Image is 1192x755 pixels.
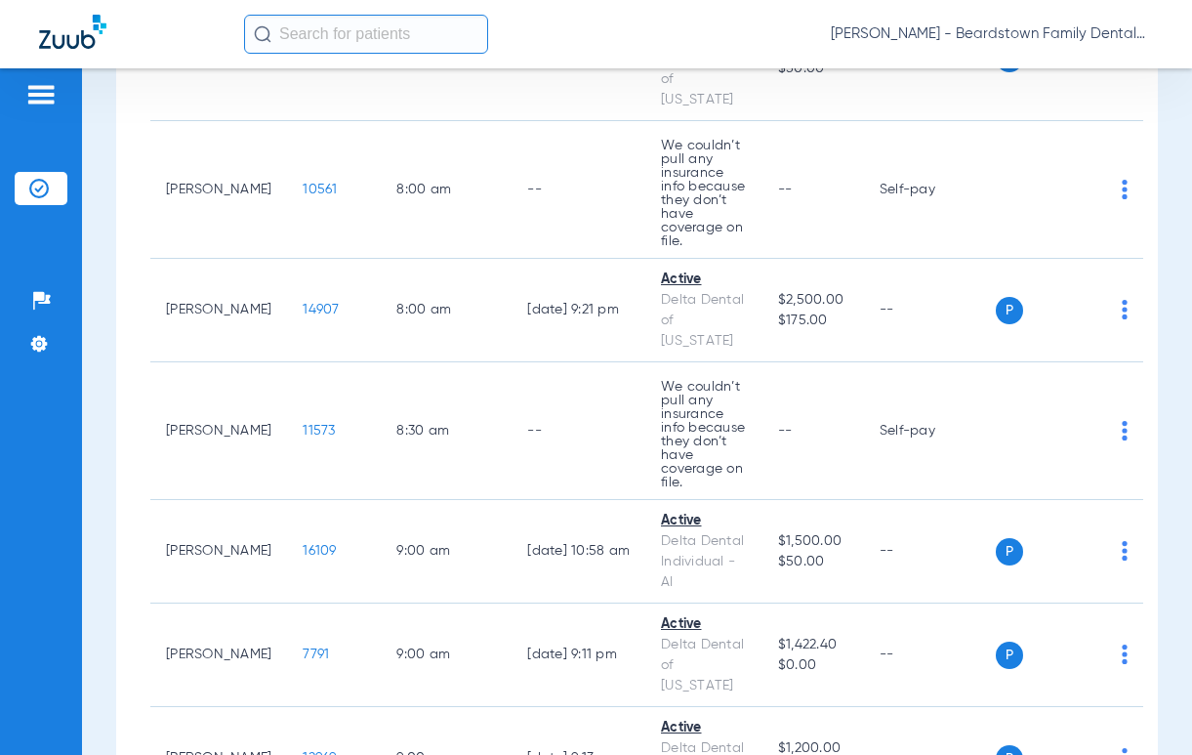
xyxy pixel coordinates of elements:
[661,614,747,635] div: Active
[778,183,793,196] span: --
[778,290,848,311] span: $2,500.00
[661,718,747,738] div: Active
[381,500,512,604] td: 9:00 AM
[661,290,747,352] div: Delta Dental of [US_STATE]
[831,24,1153,44] span: [PERSON_NAME] - Beardstown Family Dental
[661,531,747,593] div: Delta Dental Individual - AI
[303,424,335,438] span: 11573
[244,15,488,54] input: Search for patients
[25,83,57,106] img: hamburger-icon
[150,121,287,259] td: [PERSON_NAME]
[864,500,996,604] td: --
[512,362,645,500] td: --
[1122,180,1128,199] img: group-dot-blue.svg
[303,648,329,661] span: 7791
[778,552,848,572] span: $50.00
[150,500,287,604] td: [PERSON_NAME]
[864,604,996,707] td: --
[512,604,645,707] td: [DATE] 9:11 PM
[150,362,287,500] td: [PERSON_NAME]
[381,362,512,500] td: 8:30 AM
[778,424,793,438] span: --
[381,259,512,362] td: 8:00 AM
[512,259,645,362] td: [DATE] 9:21 PM
[778,531,848,552] span: $1,500.00
[661,270,747,290] div: Active
[1122,300,1128,319] img: group-dot-blue.svg
[864,362,996,500] td: Self-pay
[996,642,1023,669] span: P
[303,303,339,316] span: 14907
[864,259,996,362] td: --
[150,259,287,362] td: [PERSON_NAME]
[1122,645,1128,664] img: group-dot-blue.svg
[661,511,747,531] div: Active
[1122,541,1128,561] img: group-dot-blue.svg
[778,635,848,655] span: $1,422.40
[512,121,645,259] td: --
[864,121,996,259] td: Self-pay
[778,655,848,676] span: $0.00
[661,635,747,696] div: Delta Dental of [US_STATE]
[254,25,271,43] img: Search Icon
[1122,421,1128,440] img: group-dot-blue.svg
[381,121,512,259] td: 8:00 AM
[661,28,747,110] div: Blue Cross Blue Shield of [US_STATE]
[996,297,1023,324] span: P
[303,183,337,196] span: 10561
[381,604,512,707] td: 9:00 AM
[778,59,848,79] span: $50.00
[150,604,287,707] td: [PERSON_NAME]
[661,380,747,489] p: We couldn’t pull any insurance info because they don’t have coverage on file.
[996,538,1023,566] span: P
[661,139,747,248] p: We couldn’t pull any insurance info because they don’t have coverage on file.
[512,500,645,604] td: [DATE] 10:58 AM
[303,544,336,558] span: 16109
[39,15,106,49] img: Zuub Logo
[778,311,848,331] span: $175.00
